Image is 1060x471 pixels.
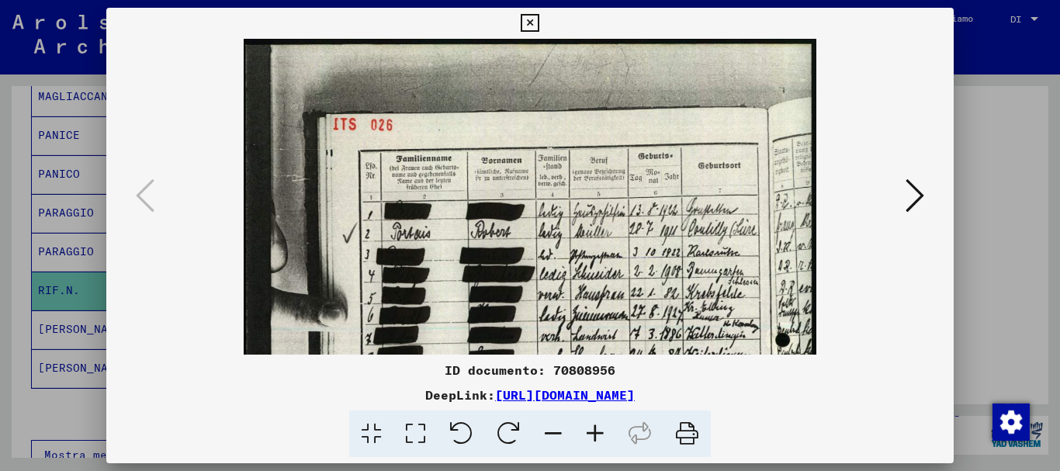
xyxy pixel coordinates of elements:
[445,362,615,378] font: ID documento: 70808956
[992,403,1030,441] img: Modifica consenso
[425,387,495,403] font: DeepLink:
[495,387,635,403] a: [URL][DOMAIN_NAME]
[992,403,1029,440] div: Modifica consenso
